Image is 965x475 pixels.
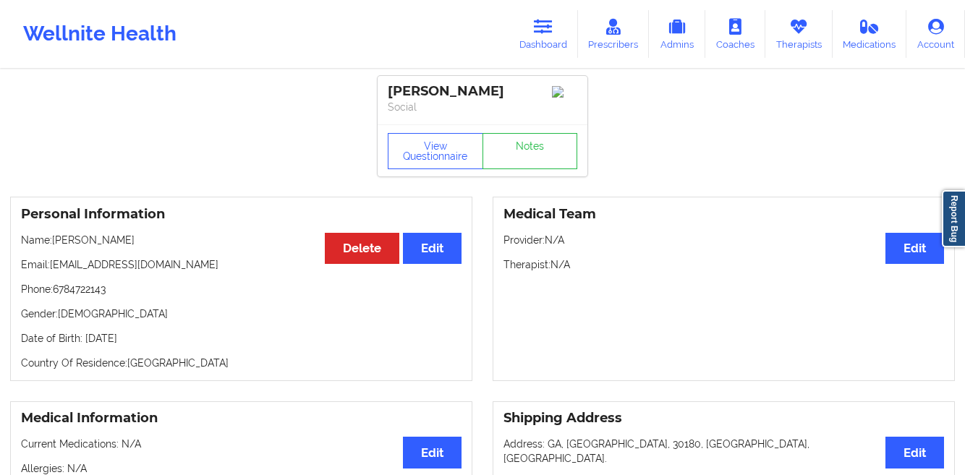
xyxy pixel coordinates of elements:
h3: Medical Team [503,206,944,223]
a: Coaches [705,10,765,58]
button: View Questionnaire [388,133,483,169]
div: [PERSON_NAME] [388,83,577,100]
a: Medications [833,10,907,58]
h3: Medical Information [21,410,462,427]
p: Social [388,100,577,114]
p: Phone: 6784722143 [21,282,462,296]
a: Notes [482,133,578,169]
a: Report Bug [942,190,965,247]
p: Gender: [DEMOGRAPHIC_DATA] [21,307,462,321]
p: Current Medications: N/A [21,437,462,451]
button: Edit [403,437,462,468]
button: Edit [885,233,944,264]
button: Delete [325,233,399,264]
p: Provider: N/A [503,233,944,247]
p: Date of Birth: [DATE] [21,331,462,346]
button: Edit [403,233,462,264]
a: Admins [649,10,705,58]
p: Email: [EMAIL_ADDRESS][DOMAIN_NAME] [21,257,462,272]
p: Address: GA, [GEOGRAPHIC_DATA], 30180, [GEOGRAPHIC_DATA], [GEOGRAPHIC_DATA]. [503,437,944,466]
a: Therapists [765,10,833,58]
h3: Personal Information [21,206,462,223]
p: Country Of Residence: [GEOGRAPHIC_DATA] [21,356,462,370]
a: Account [906,10,965,58]
p: Therapist: N/A [503,257,944,272]
button: Edit [885,437,944,468]
h3: Shipping Address [503,410,944,427]
img: Image%2Fplaceholer-image.png [552,86,577,98]
a: Dashboard [509,10,578,58]
a: Prescribers [578,10,650,58]
p: Name: [PERSON_NAME] [21,233,462,247]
